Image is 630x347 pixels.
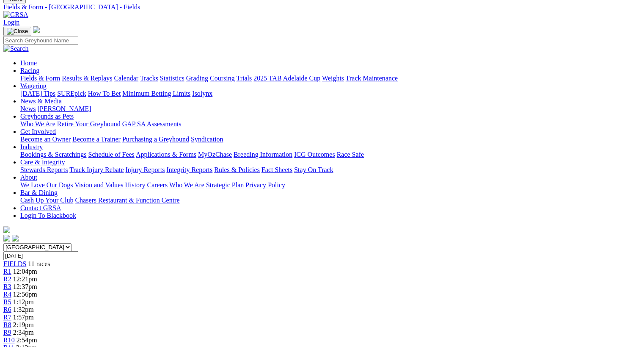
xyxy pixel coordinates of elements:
[20,151,86,158] a: Bookings & Scratchings
[214,166,260,173] a: Rules & Policies
[72,136,121,143] a: Become a Trainer
[122,90,190,97] a: Minimum Betting Limits
[136,151,196,158] a: Applications & Forms
[192,90,212,97] a: Isolynx
[3,336,15,344] a: R10
[75,197,179,204] a: Chasers Restaurant & Function Centre
[3,235,10,242] img: facebook.svg
[206,181,244,189] a: Strategic Plan
[20,75,60,82] a: Fields & Form
[13,298,34,305] span: 1:12pm
[322,75,344,82] a: Weights
[20,181,73,189] a: We Love Our Dogs
[57,90,86,97] a: SUREpick
[3,314,11,321] a: R7
[245,181,285,189] a: Privacy Policy
[20,90,55,97] a: [DATE] Tips
[198,151,232,158] a: MyOzChase
[186,75,208,82] a: Grading
[20,166,627,174] div: Care & Integrity
[346,75,398,82] a: Track Maintenance
[20,166,68,173] a: Stewards Reports
[3,283,11,290] a: R3
[3,275,11,283] a: R2
[160,75,184,82] a: Statistics
[210,75,235,82] a: Coursing
[125,166,165,173] a: Injury Reports
[13,321,34,328] span: 2:19pm
[12,235,19,242] img: twitter.svg
[3,298,11,305] a: R5
[3,226,10,233] img: logo-grsa-white.png
[3,11,28,19] img: GRSA
[20,75,627,82] div: Racing
[3,251,78,260] input: Select date
[74,181,123,189] a: Vision and Values
[69,166,124,173] a: Track Injury Rebate
[20,197,73,204] a: Cash Up Your Club
[114,75,138,82] a: Calendar
[294,151,335,158] a: ICG Outcomes
[3,3,627,11] a: Fields & Form - [GEOGRAPHIC_DATA] - Fields
[20,143,43,150] a: Industry
[3,321,11,328] a: R8
[13,275,37,283] span: 12:21pm
[3,19,19,26] a: Login
[20,189,58,196] a: Bar & Dining
[20,105,627,113] div: News & Media
[20,97,62,105] a: News & Media
[88,90,121,97] a: How To Bet
[294,166,333,173] a: Stay On Track
[20,136,627,143] div: Get Involved
[7,28,28,35] img: Close
[37,105,91,112] a: [PERSON_NAME]
[3,260,26,267] a: FIELDS
[20,174,37,181] a: About
[20,120,55,128] a: Who We Are
[122,120,182,128] a: GAP SA Assessments
[3,36,78,45] input: Search
[20,59,37,67] a: Home
[234,151,292,158] a: Breeding Information
[191,136,223,143] a: Syndication
[147,181,168,189] a: Careers
[3,45,29,53] img: Search
[140,75,158,82] a: Tracks
[20,212,76,219] a: Login To Blackbook
[20,181,627,189] div: About
[236,75,252,82] a: Trials
[20,67,39,74] a: Racing
[20,197,627,204] div: Bar & Dining
[3,291,11,298] a: R4
[20,113,74,120] a: Greyhounds as Pets
[20,120,627,128] div: Greyhounds as Pets
[20,158,65,166] a: Care & Integrity
[166,166,212,173] a: Integrity Reports
[3,329,11,336] a: R9
[261,166,292,173] a: Fact Sheets
[125,181,145,189] a: History
[3,306,11,313] a: R6
[3,268,11,275] a: R1
[62,75,112,82] a: Results & Replays
[20,128,56,135] a: Get Involved
[336,151,363,158] a: Race Safe
[20,82,47,89] a: Wagering
[20,204,61,211] a: Contact GRSA
[20,105,36,112] a: News
[169,181,204,189] a: Who We Are
[13,314,34,321] span: 1:57pm
[13,306,34,313] span: 1:32pm
[88,151,134,158] a: Schedule of Fees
